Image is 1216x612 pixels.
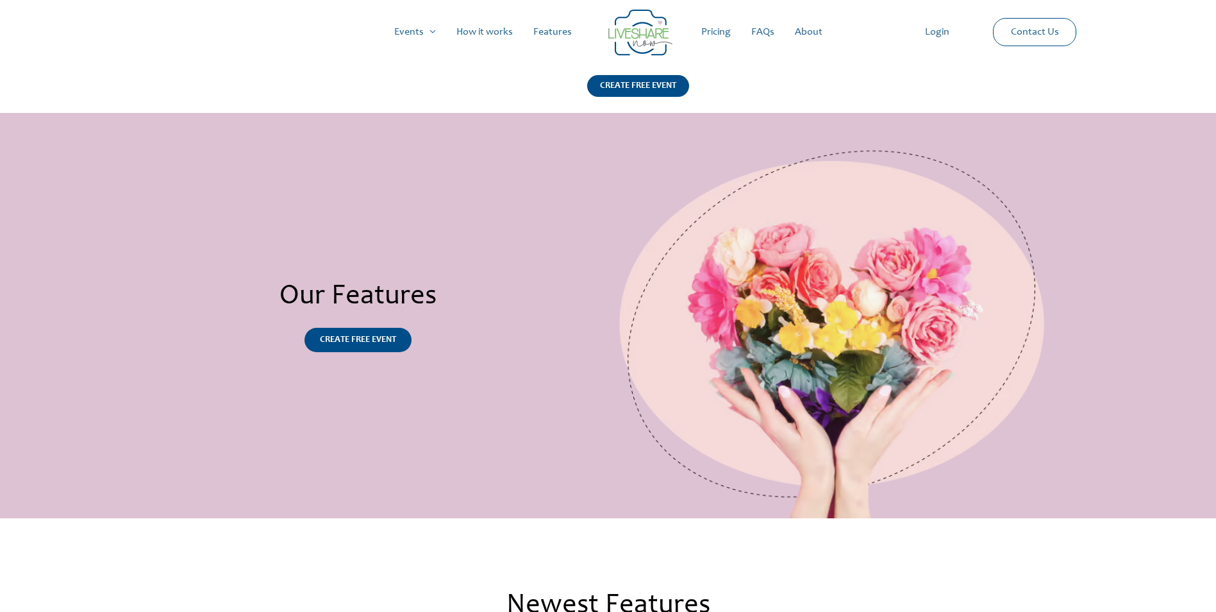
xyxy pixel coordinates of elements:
img: Group 13921 | Live Photo Slideshow for Events | Create Free Events Album for Any Occasion [608,113,1058,518]
span: CREATE FREE EVENT [320,336,396,344]
a: CREATE FREE EVENT [587,75,689,113]
a: About [785,12,833,53]
img: LiveShare logo - Capture & Share Event Memories | Live Photo Slideshow for Events | Create Free E... [608,10,672,56]
h2: Our Features [108,280,608,315]
a: Events [384,12,446,53]
a: Pricing [691,12,741,53]
a: Login [915,12,960,53]
div: CREATE FREE EVENT [587,75,689,97]
a: FAQs [741,12,785,53]
a: CREATE FREE EVENT [304,328,412,352]
nav: Site Navigation [22,12,1194,53]
a: Features [523,12,582,53]
a: How it works [446,12,523,53]
a: Contact Us [1001,19,1069,46]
